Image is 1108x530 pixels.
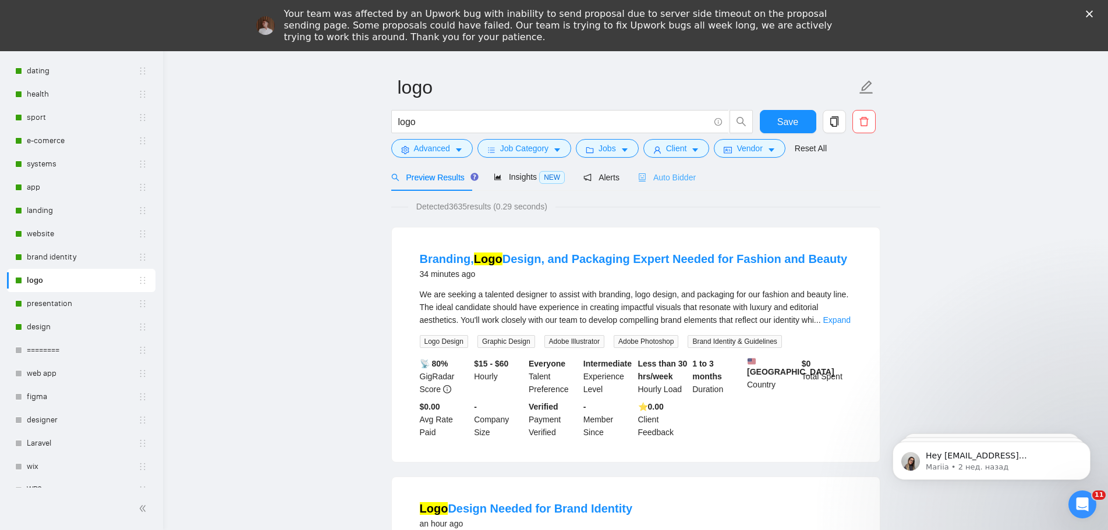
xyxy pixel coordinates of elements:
li: web app [7,362,155,385]
span: Alerts [583,173,620,182]
a: ======== [27,339,138,362]
input: Scanner name... [398,73,856,102]
img: Profile image for Vadym [256,16,275,35]
a: web app [27,362,138,385]
span: Insights [494,172,565,182]
span: holder [138,322,147,332]
span: idcard [724,145,732,154]
span: user [653,145,661,154]
span: holder [138,299,147,308]
textarea: Ваше сообщение... [10,357,223,376]
button: Отправить сообщение… [200,376,218,395]
span: Client [666,142,687,155]
b: $15 - $60 [474,359,508,368]
span: area-chart [494,173,502,181]
span: Logo Design [420,335,468,348]
div: yabr87@gmail.com говорит… [9,238,224,284]
span: Save [777,115,798,129]
b: - [583,402,586,411]
button: settingAdvancedcaret-down [391,139,473,158]
b: Verified [529,402,558,411]
img: 🇺🇸 [748,357,756,365]
a: Expand [823,315,851,325]
button: search [730,110,753,133]
li: landing [7,199,155,222]
span: holder [138,113,147,122]
span: info-circle [714,118,722,126]
input: Search Freelance Jobs... [398,115,709,129]
span: Preview Results [391,173,475,182]
span: holder [138,136,147,145]
button: Средство выбора эмодзи [18,381,27,390]
span: NEW [539,171,565,184]
button: Средство выбора GIF-файла [37,381,46,390]
li: Laravel [7,432,155,455]
button: Главная [203,5,225,27]
li: presentation [7,292,155,315]
span: holder [138,229,147,239]
span: holder [138,439,147,448]
span: Job Category [500,142,548,155]
div: з нового акаунта тало подаватися, повідомите що робити далі. дякую [51,245,214,268]
b: $0.00 [420,402,440,411]
span: We are seeking a talented designer to assist with branding, logo design, and packaging for our fa... [420,290,849,325]
a: wix [27,455,138,478]
a: website [27,222,138,246]
li: designer [7,408,155,432]
iframe: Intercom notifications сообщение [875,417,1108,499]
span: Detected 3635 results (0.29 seconds) [408,200,555,213]
span: holder [138,462,147,471]
b: 📡 80% [420,359,448,368]
p: Был в сети 30 мин назад [56,15,156,26]
b: [GEOGRAPHIC_DATA] [747,357,834,376]
a: sport [27,106,138,129]
a: health [27,83,138,106]
span: delete [853,116,875,127]
a: landing [27,199,138,222]
div: 34 minutes ago [420,267,848,281]
span: Jobs [599,142,616,155]
span: holder [138,346,147,355]
span: folder [586,145,594,154]
span: holder [138,90,147,99]
span: ... [814,315,821,325]
li: logo [7,269,155,292]
span: Adobe Photoshop [614,335,678,348]
li: sport [7,106,155,129]
a: logo [27,269,138,292]
div: GigRadar Score [417,357,472,396]
button: barsJob Categorycaret-down [477,139,571,158]
div: Client Feedback [636,400,691,439]
span: Vendor [737,142,762,155]
div: Avg Rate Paid [417,400,472,439]
li: figma [7,385,155,408]
b: ⭐️ 0.00 [638,402,664,411]
li: app [7,176,155,199]
a: design [27,315,138,339]
span: Auto Bidder [638,173,696,182]
a: Branding,LogoDesign, and Packaging Expert Needed for Fashion and Beauty [420,252,848,265]
span: Advanced [414,142,450,155]
mark: Logo [474,252,502,265]
span: holder [138,252,147,262]
div: Country [745,357,799,396]
div: Member Since [581,400,636,439]
b: Everyone [529,359,565,368]
span: Brand Identity & Guidelines [688,335,781,348]
a: Reset All [795,142,827,155]
div: Talent Preference [526,357,581,396]
span: holder [138,415,147,425]
a: e-comerce [27,129,138,152]
div: Доброго дня!Дуже дякуємо що повідомили - поки що моніторимо ситуацію, якщо вдасться ситуацію підф... [9,284,191,412]
span: 11 [1092,490,1106,500]
a: Laravel [27,432,138,455]
button: delete [852,110,876,133]
div: Total Spent [799,357,854,396]
div: з нового акаунта тало подаватися, повідомите що робити далі. дякую [42,238,224,275]
div: Experience Level [581,357,636,396]
b: Intermediate [583,359,632,368]
button: go back [8,5,30,27]
span: holder [138,392,147,401]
